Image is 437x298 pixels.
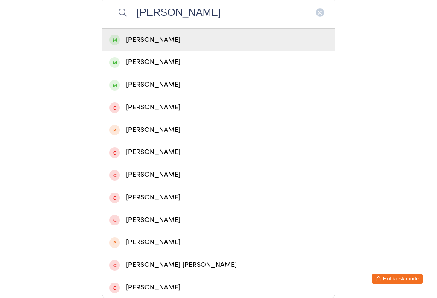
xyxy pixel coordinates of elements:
div: [PERSON_NAME] [PERSON_NAME] [109,259,328,271]
div: [PERSON_NAME] [109,192,328,203]
div: [PERSON_NAME] [109,237,328,248]
div: [PERSON_NAME] [109,146,328,158]
div: [PERSON_NAME] [109,282,328,293]
div: [PERSON_NAME] [109,214,328,226]
div: [PERSON_NAME] [109,56,328,68]
div: [PERSON_NAME] [109,124,328,136]
div: [PERSON_NAME] [109,102,328,113]
div: [PERSON_NAME] [109,79,328,91]
div: [PERSON_NAME] [109,34,328,46]
div: [PERSON_NAME] [109,169,328,181]
button: Exit kiosk mode [372,274,423,284]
